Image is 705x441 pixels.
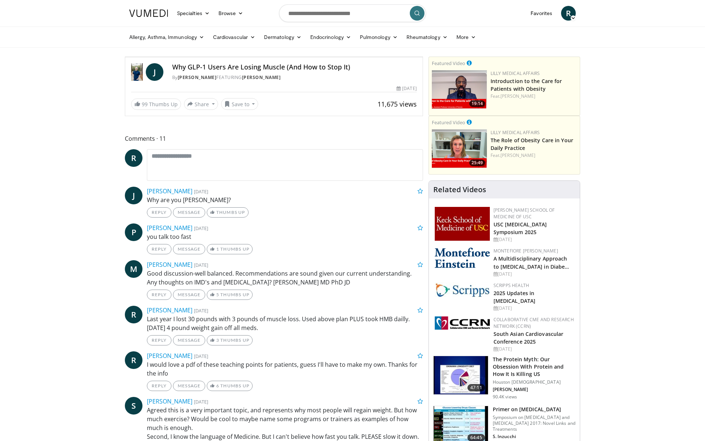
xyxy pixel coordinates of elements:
[491,93,577,100] div: Feat.
[194,307,208,314] small: [DATE]
[173,244,205,254] a: Message
[147,381,171,391] a: Reply
[493,305,574,312] div: [DATE]
[432,129,487,168] a: 25:49
[260,30,306,44] a: Dermatology
[216,246,219,252] span: 1
[125,260,142,278] span: M
[493,387,575,392] p: [PERSON_NAME]
[491,152,577,159] div: Feat.
[216,383,219,388] span: 6
[493,290,535,304] a: 2025 Updates in [MEDICAL_DATA]
[147,187,192,195] a: [PERSON_NAME]
[172,74,417,81] div: By FEATURING
[194,353,208,359] small: [DATE]
[147,261,192,269] a: [PERSON_NAME]
[147,315,423,332] p: Last year I lost 30 pounds with 3 pounds of muscle loss. Used above plan PLUS took HMB dailly. [D...
[172,63,417,71] h4: Why GLP-1 Users Are Losing Muscle (And How to Stop It)
[125,30,209,44] a: Allergy, Asthma, Immunology
[306,30,355,44] a: Endocrinology
[216,337,219,343] span: 3
[493,415,575,432] p: Symposium on [MEDICAL_DATA] and [MEDICAL_DATA] 2017: Novel Links and Treatments
[194,225,208,232] small: [DATE]
[146,63,163,81] a: J
[147,207,171,218] a: Reply
[142,101,148,108] span: 99
[125,397,142,415] a: S
[435,316,490,330] img: a04ee3ba-8487-4636-b0fb-5e8d268f3737.png.150x105_q85_autocrop_double_scale_upscale_version-0.2.png
[147,244,171,254] a: Reply
[125,306,142,323] span: R
[125,149,142,167] span: R
[493,255,570,270] a: A Multidisciplinary Approach to [MEDICAL_DATA] in Diabe…
[432,70,487,109] img: acc2e291-ced4-4dd5-b17b-d06994da28f3.png.150x105_q85_crop-smart_upscale.png
[207,207,248,218] a: Thumbs Up
[493,316,574,329] a: Collaborative CME and Research Network (CCRN)
[493,406,575,413] h3: Primer on [MEDICAL_DATA]
[147,232,423,241] p: you talk too fast
[147,196,423,204] p: Why are you [PERSON_NAME]?
[147,397,192,405] a: [PERSON_NAME]
[397,85,416,92] div: [DATE]
[491,129,540,136] a: Lilly Medical Affairs
[435,248,490,268] img: b0142b4c-93a1-4b58-8f91-5265c282693c.png.150x105_q85_autocrop_double_scale_upscale_version-0.2.png
[207,335,253,345] a: 3 Thumbs Up
[432,60,465,67] small: Featured Video
[561,6,576,21] a: R
[173,290,205,300] a: Message
[214,6,248,21] a: Browse
[493,356,575,378] h3: The Protein Myth: Our Obsession With Protein and How It Is Killing US
[173,381,205,391] a: Message
[221,98,258,110] button: Save to
[173,207,205,218] a: Message
[147,290,171,300] a: Reply
[491,70,540,76] a: Lilly Medical Affairs
[493,271,574,277] div: [DATE]
[526,6,557,21] a: Favorites
[242,74,281,80] a: [PERSON_NAME]
[432,129,487,168] img: e1208b6b-349f-4914-9dd7-f97803bdbf1d.png.150x105_q85_crop-smart_upscale.png
[131,63,143,81] img: Dr. Jordan Rennicke
[209,30,260,44] a: Cardiovascular
[355,30,402,44] a: Pulmonology
[207,381,253,391] a: 6 Thumbs Up
[402,30,452,44] a: Rheumatology
[493,282,529,288] a: Scripps Health
[125,351,142,369] a: R
[173,6,214,21] a: Specialties
[194,188,208,195] small: [DATE]
[125,187,142,204] a: J
[493,394,517,400] p: 90.4K views
[434,356,488,394] img: b7b8b05e-5021-418b-a89a-60a270e7cf82.150x105_q85_crop-smart_upscale.jpg
[493,434,575,440] p: S. Inzucchi
[125,134,423,143] span: Comments 11
[433,356,575,400] a: 47:11 The Protein Myth: Our Obsession With Protein and How It Is Killing US Houston [DEMOGRAPHIC_...
[125,223,142,241] a: P
[469,159,485,166] span: 25:49
[279,4,426,22] input: Search topics, interventions
[147,335,171,345] a: Reply
[493,248,558,254] a: Montefiore [PERSON_NAME]
[467,384,485,391] span: 47:11
[493,346,574,352] div: [DATE]
[207,290,253,300] a: 5 Thumbs Up
[207,244,253,254] a: 1 Thumbs Up
[452,30,480,44] a: More
[178,74,217,80] a: [PERSON_NAME]
[131,98,181,110] a: 99 Thumbs Up
[147,224,192,232] a: [PERSON_NAME]
[147,306,192,314] a: [PERSON_NAME]
[184,98,218,110] button: Share
[491,78,562,92] a: Introduction to the Care for Patients with Obesity
[129,10,168,17] img: VuMedi Logo
[147,360,423,378] p: I would love a pdf of these teaching points for patients, guess I'll have to make my own. Thanks ...
[194,262,208,268] small: [DATE]
[147,269,423,287] p: Good discussion-well balanced. Recommendations are sound given our current understanding. Any tho...
[491,137,573,151] a: The Role of Obesity Care in Your Daily Practice
[493,330,564,345] a: South Asian Cardiovascular Conference 2025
